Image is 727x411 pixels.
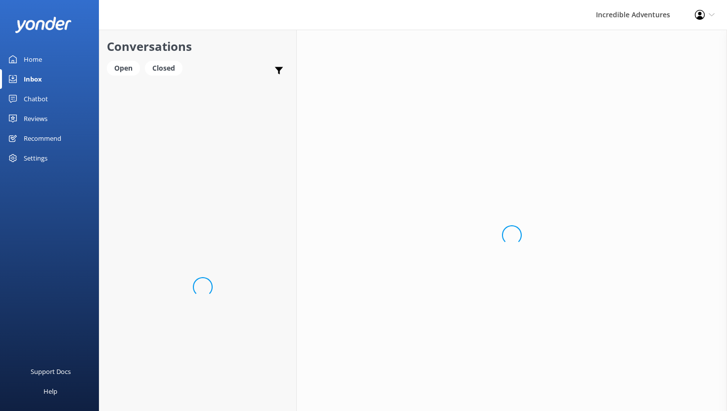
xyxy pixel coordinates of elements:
[44,381,57,401] div: Help
[107,61,140,76] div: Open
[31,362,71,381] div: Support Docs
[107,62,145,73] a: Open
[24,109,47,128] div: Reviews
[24,148,47,168] div: Settings
[24,89,48,109] div: Chatbot
[107,37,289,56] h2: Conversations
[24,49,42,69] div: Home
[15,17,72,33] img: yonder-white-logo.png
[24,69,42,89] div: Inbox
[145,61,182,76] div: Closed
[145,62,187,73] a: Closed
[24,128,61,148] div: Recommend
